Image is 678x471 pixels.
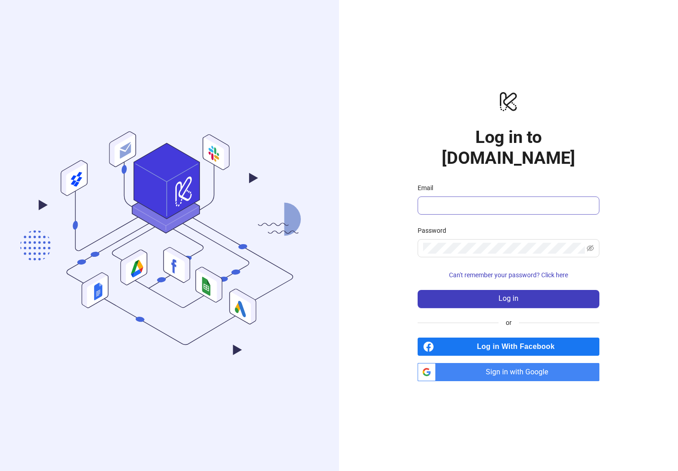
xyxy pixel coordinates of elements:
label: Password [418,226,452,235]
a: Sign in with Google [418,363,599,381]
button: Log in [418,290,599,308]
label: Email [418,183,439,193]
button: Can't remember your password? Click here [418,268,599,283]
input: Email [423,200,592,211]
span: or [499,318,519,328]
span: Can't remember your password? Click here [449,271,568,279]
span: Log in [499,294,518,303]
span: Sign in with Google [439,363,599,381]
a: Log in With Facebook [418,338,599,356]
a: Can't remember your password? Click here [418,271,599,279]
h1: Log in to [DOMAIN_NAME] [418,127,599,168]
span: eye-invisible [587,245,594,252]
span: Log in With Facebook [438,338,599,356]
input: Password [423,243,585,254]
